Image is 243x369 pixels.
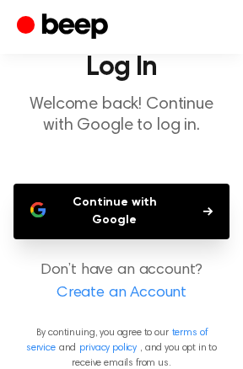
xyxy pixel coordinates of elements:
[17,11,112,44] a: Beep
[13,184,229,239] button: Continue with Google
[13,54,229,81] h1: Log In
[79,343,137,353] a: privacy policy
[13,94,229,136] p: Welcome back! Continue with Google to log in.
[17,282,226,305] a: Create an Account
[13,259,229,305] p: Don’t have an account?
